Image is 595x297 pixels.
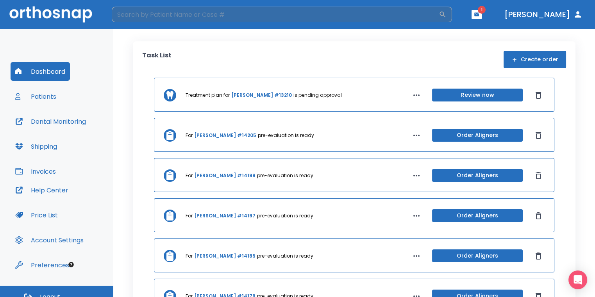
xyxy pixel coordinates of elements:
a: [PERSON_NAME] #14198 [194,172,256,179]
button: Invoices [11,162,61,181]
button: Price List [11,206,63,224]
button: Dismiss [532,169,545,182]
p: pre-evaluation is ready [257,253,313,260]
button: [PERSON_NAME] [501,7,586,21]
button: Dismiss [532,89,545,101]
a: [PERSON_NAME] #14185 [194,253,256,260]
button: Order Aligners [432,129,523,142]
p: pre-evaluation is ready [258,132,314,139]
button: Dismiss [532,250,545,262]
button: Review now [432,89,523,101]
button: Shipping [11,137,62,156]
button: Dashboard [11,62,70,81]
p: pre-evaluation is ready [257,212,313,219]
button: Order Aligners [432,249,523,262]
button: Dental Monitoring [11,112,91,131]
button: Account Settings [11,231,88,249]
p: For [186,212,193,219]
span: 1 [478,6,486,14]
button: Help Center [11,181,73,199]
p: For [186,172,193,179]
button: Dismiss [532,129,545,142]
button: Order Aligners [432,169,523,182]
p: pre-evaluation is ready [257,172,313,179]
p: Task List [142,51,172,68]
button: Preferences [11,256,74,274]
p: Treatment plan for [186,92,230,99]
p: For [186,253,193,260]
button: Order Aligners [432,209,523,222]
input: Search by Patient Name or Case # [112,7,439,22]
div: Open Intercom Messenger [568,270,587,289]
a: [PERSON_NAME] #13210 [231,92,292,99]
button: Patients [11,87,61,106]
img: Orthosnap [9,6,92,22]
button: Create order [504,51,566,68]
button: Dismiss [532,210,545,222]
a: [PERSON_NAME] #14197 [194,212,256,219]
a: [PERSON_NAME] #14205 [194,132,256,139]
p: is pending approval [293,92,342,99]
div: Tooltip anchor [68,261,75,268]
p: For [186,132,193,139]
